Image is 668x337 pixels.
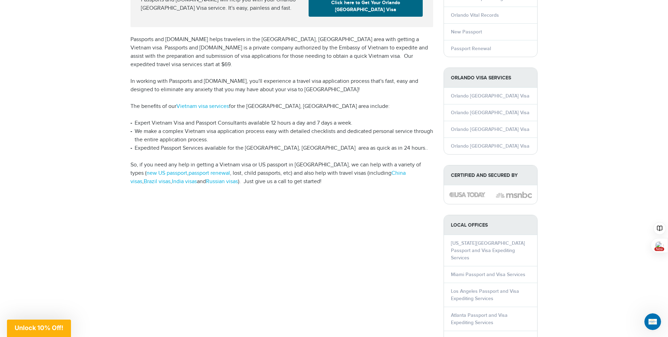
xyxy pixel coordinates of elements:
a: Orlando [GEOGRAPHIC_DATA] Visa [451,143,530,149]
li: Expedited Passport Services available for the [GEOGRAPHIC_DATA], [GEOGRAPHIC_DATA] area as quick ... [130,144,433,152]
p: So, if you need any help in getting a Vietnam visa or US passport in [GEOGRAPHIC_DATA], we can he... [130,161,433,186]
li: Expert Vietnam Visa and Passport Consultants available 12 hours a day and 7 days a week. [130,119,433,127]
iframe: Intercom live chat [644,313,661,330]
a: Orlando [GEOGRAPHIC_DATA] Visa [451,126,530,132]
a: Los Angeles Passport and Visa Expediting Services [451,288,519,301]
p: In working with Passports and [DOMAIN_NAME], you'll experience a travel visa application process ... [130,77,433,94]
img: image description [449,192,485,197]
a: Vietnam visa services [176,103,229,110]
img: image description [496,191,532,199]
li: We make a complex Vietnam visa application process easy with detailed checklists and dedicated pe... [130,127,433,144]
a: Orlando [GEOGRAPHIC_DATA] Visa [451,110,530,116]
a: Miami Passport and Visa Services [451,272,525,277]
strong: Certified and Secured by [444,165,537,185]
a: India visas [172,178,197,185]
span: Unlock 10% Off! [15,324,63,331]
a: [US_STATE][GEOGRAPHIC_DATA] Passport and Visa Expediting Services [451,240,525,261]
a: Russian visas [206,178,238,185]
p: The benefits of our for the [GEOGRAPHIC_DATA], [GEOGRAPHIC_DATA] area include: [130,102,433,111]
div: Unlock 10% Off! [7,320,71,337]
a: China visas [130,170,406,185]
strong: Orlando Visa Services [444,68,537,88]
a: passport renewal [189,170,230,177]
a: Atlanta Passport and Visa Expediting Services [451,312,508,326]
strong: LOCAL OFFICES [444,215,537,235]
a: Orlando Vital Records [451,12,499,18]
a: Passport Renewal [451,46,491,52]
p: Passports and [DOMAIN_NAME] helps travelers in the [GEOGRAPHIC_DATA], [GEOGRAPHIC_DATA] area with... [130,36,433,69]
a: new US passport [146,170,187,177]
a: Orlando [GEOGRAPHIC_DATA] Visa [451,93,530,99]
a: Brazil visas [144,178,170,185]
a: New Passport [451,29,482,35]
